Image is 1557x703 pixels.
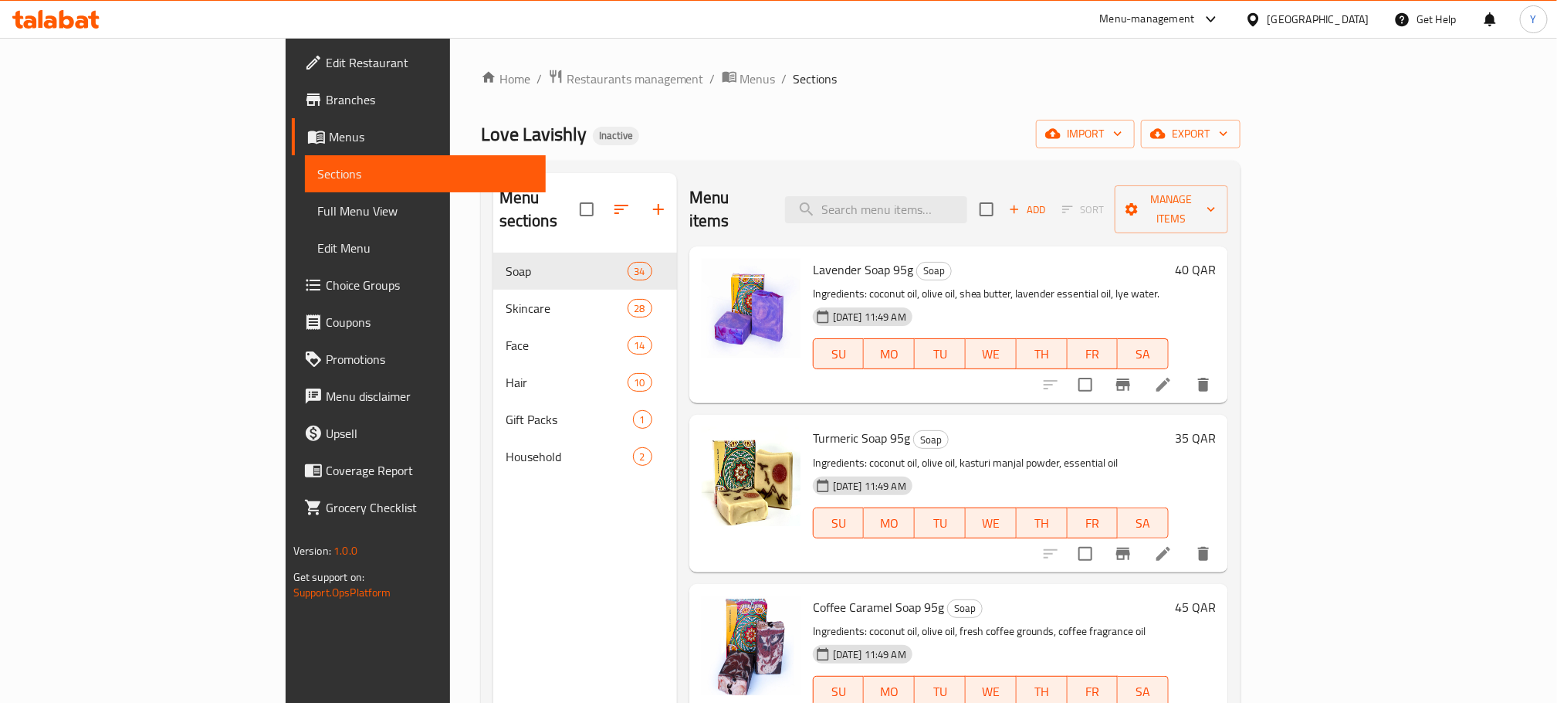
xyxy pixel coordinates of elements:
img: Turmeric Soap 95g [702,427,801,526]
div: Skincare28 [493,290,677,327]
button: SA [1118,338,1169,369]
button: TU [915,338,966,369]
span: Edit Restaurant [326,53,533,72]
button: WE [966,338,1017,369]
span: 14 [628,338,652,353]
img: Coffee Caramel Soap 95g [702,596,801,695]
button: FR [1068,508,1119,538]
a: Sections [305,155,546,192]
a: Menus [722,69,776,89]
span: Select to update [1069,368,1102,401]
div: Hair10 [493,364,677,401]
span: WE [972,512,1010,535]
a: Menus [292,118,546,155]
button: SA [1118,508,1169,538]
span: import [1048,124,1122,144]
span: Sections [317,165,533,183]
button: TH [1017,338,1068,369]
span: TU [921,681,960,703]
span: Promotions [326,350,533,368]
span: [DATE] 11:49 AM [827,647,912,662]
a: Support.OpsPlatform [293,582,391,603]
span: Select to update [1069,538,1102,570]
span: Soap [948,599,982,617]
div: Soap [947,599,983,618]
button: Add section [640,191,677,228]
span: 34 [628,264,652,279]
div: Face14 [493,327,677,364]
button: WE [966,508,1017,538]
span: SU [820,681,858,703]
span: Manage items [1127,190,1216,229]
div: Inactive [593,127,639,145]
span: Coupons [326,313,533,331]
span: Soap [914,431,948,449]
span: Grocery Checklist [326,498,533,517]
a: Coverage Report [292,452,546,489]
span: TU [921,343,960,365]
span: Restaurants management [567,70,704,88]
span: Menus [329,127,533,146]
span: FR [1074,343,1112,365]
span: Gift Packs [506,410,633,429]
button: Branch-specific-item [1105,535,1142,572]
div: Soap [916,262,952,280]
button: TH [1017,508,1068,538]
div: items [633,447,652,466]
a: Edit menu item [1154,375,1173,394]
span: Soap [506,262,628,280]
span: Version: [293,541,331,561]
span: Get support on: [293,567,364,587]
button: import [1036,120,1135,148]
span: Add [1007,201,1048,219]
span: 1.0.0 [333,541,357,561]
span: Menus [740,70,776,88]
button: SU [813,338,865,369]
p: Ingredients: coconut oil, olive oil, shea butter, lavender essential oil, lye water. [813,284,1169,304]
span: 1 [634,413,652,427]
div: items [628,262,652,280]
span: Select all sections [570,193,603,226]
img: Lavender Soap 95g [702,259,801,358]
span: Household [506,447,633,466]
span: FR [1074,681,1112,703]
span: Sections [794,70,838,88]
div: Household2 [493,438,677,475]
span: 28 [628,301,652,316]
span: TH [1023,343,1061,365]
span: Turmeric Soap 95g [813,426,910,450]
span: SA [1124,512,1163,535]
span: SU [820,512,858,535]
span: Coverage Report [326,461,533,480]
button: Branch-specific-item [1105,366,1142,403]
span: Y [1531,11,1537,28]
span: WE [972,681,1010,703]
a: Upsell [292,415,546,452]
span: MO [870,512,909,535]
div: Soap [913,430,949,449]
div: items [633,410,652,429]
a: Menu disclaimer [292,378,546,415]
span: TH [1023,681,1061,703]
h6: 40 QAR [1175,259,1216,280]
a: Full Menu View [305,192,546,229]
a: Promotions [292,341,546,378]
span: Menu disclaimer [326,387,533,406]
button: export [1141,120,1241,148]
span: Edit Menu [317,239,533,257]
span: SU [820,343,858,365]
span: Hair [506,373,628,392]
span: FR [1074,512,1112,535]
div: items [628,373,652,392]
li: / [782,70,787,88]
span: Face [506,336,628,355]
h2: Menu items [689,186,767,233]
h6: 35 QAR [1175,427,1216,449]
span: TH [1023,512,1061,535]
span: Upsell [326,424,533,443]
span: Add item [1003,198,1052,222]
